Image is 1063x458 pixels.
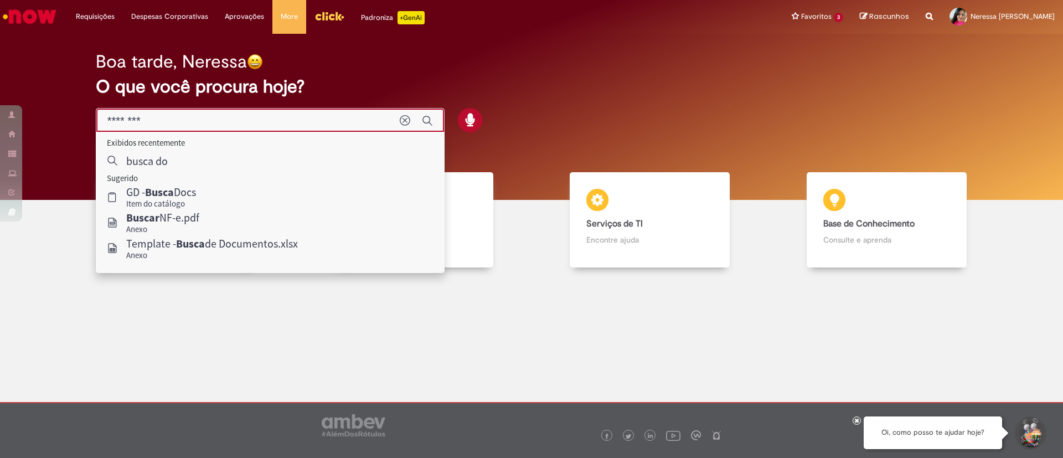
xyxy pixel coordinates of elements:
[531,172,768,268] a: Serviços de TI Encontre ajuda
[586,218,643,229] b: Serviços de TI
[281,11,298,22] span: More
[823,234,950,245] p: Consulte e aprenda
[58,172,295,268] a: Tirar dúvidas Tirar dúvidas com Lupi Assist e Gen Ai
[131,11,208,22] span: Despesas Corporativas
[314,8,344,24] img: click_logo_yellow_360x200.png
[648,433,653,440] img: logo_footer_linkedin.png
[823,218,915,229] b: Base de Conhecimento
[626,434,631,439] img: logo_footer_twitter.png
[801,11,832,22] span: Favoritos
[604,434,610,439] img: logo_footer_facebook.png
[1013,416,1046,450] button: Iniciar Conversa de Suporte
[711,430,721,440] img: logo_footer_naosei.png
[864,416,1002,449] div: Oi, como posso te ajudar hoje?
[247,54,263,70] img: happy-face.png
[834,13,843,22] span: 3
[322,414,385,436] img: logo_footer_ambev_rotulo_gray.png
[869,11,909,22] span: Rascunhos
[971,12,1055,21] span: Neressa [PERSON_NAME]
[96,77,968,96] h2: O que você procura hoje?
[666,428,680,442] img: logo_footer_youtube.png
[225,11,264,22] span: Aprovações
[860,12,909,22] a: Rascunhos
[1,6,58,28] img: ServiceNow
[768,172,1005,268] a: Base de Conhecimento Consulte e aprenda
[691,430,701,440] img: logo_footer_workplace.png
[76,11,115,22] span: Requisições
[586,234,713,245] p: Encontre ajuda
[96,52,247,71] h2: Boa tarde, Neressa
[398,11,425,24] p: +GenAi
[361,11,425,24] div: Padroniza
